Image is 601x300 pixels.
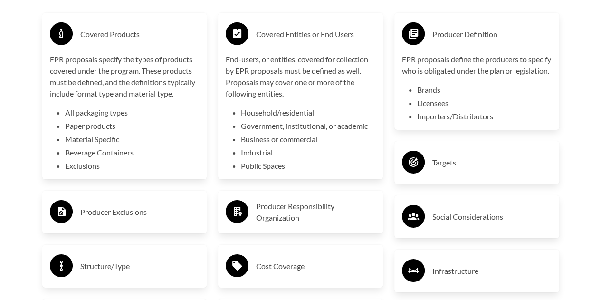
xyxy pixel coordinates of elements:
[256,259,375,274] h3: Cost Coverage
[80,204,200,220] h3: Producer Exclusions
[65,134,200,145] li: Material Specific
[402,54,552,77] p: EPR proposals define the producers to specify who is obligated under the plan or legislation.
[241,107,375,118] li: Household/residential
[65,120,200,132] li: Paper products
[65,107,200,118] li: All packaging types
[256,27,375,42] h3: Covered Entities or End Users
[432,155,552,170] h3: Targets
[417,97,552,109] li: Licensees
[241,120,375,132] li: Government, institutional, or academic
[241,160,375,172] li: Public Spaces
[65,147,200,158] li: Beverage Containers
[80,259,200,274] h3: Structure/Type
[432,263,552,279] h3: Infrastructure
[226,54,375,99] p: End-users, or entities, covered for collection by EPR proposals must be defined as well. Proposal...
[432,209,552,224] h3: Social Considerations
[241,134,375,145] li: Business or commercial
[241,147,375,158] li: Industrial
[65,160,200,172] li: Exclusions
[417,111,552,122] li: Importers/Distributors
[256,201,375,223] h3: Producer Responsibility Organization
[432,27,552,42] h3: Producer Definition
[80,27,200,42] h3: Covered Products
[417,84,552,96] li: Brands
[50,54,200,99] p: EPR proposals specify the types of products covered under the program. These products must be def...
